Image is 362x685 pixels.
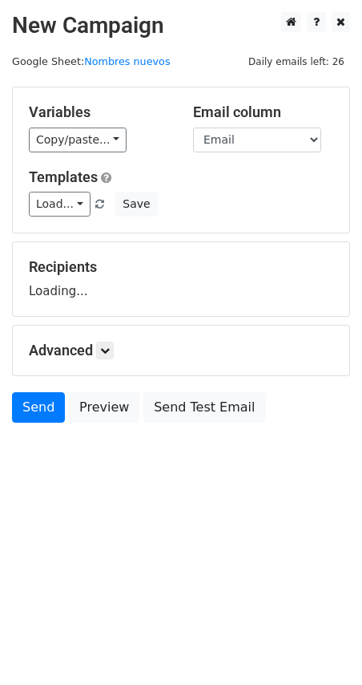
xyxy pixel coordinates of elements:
[115,192,157,217] button: Save
[29,128,127,152] a: Copy/paste...
[243,55,350,67] a: Daily emails left: 26
[84,55,170,67] a: Nombres nuevos
[29,168,98,185] a: Templates
[12,12,350,39] h2: New Campaign
[243,53,350,71] span: Daily emails left: 26
[29,258,333,276] h5: Recipients
[29,103,169,121] h5: Variables
[143,392,265,423] a: Send Test Email
[29,192,90,217] a: Load...
[193,103,333,121] h5: Email column
[29,258,333,300] div: Loading...
[12,392,65,423] a: Send
[69,392,139,423] a: Preview
[12,55,171,67] small: Google Sheet:
[29,342,333,359] h5: Advanced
